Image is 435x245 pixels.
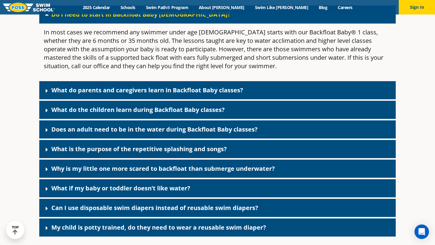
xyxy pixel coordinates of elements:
[39,218,396,237] div: My child is potty trained, do they need to wear a reusable swim diaper?
[51,223,266,231] a: My child is potty trained, do they need to wear a reusable swim diaper?
[250,5,314,10] a: Swim Like [PERSON_NAME]
[51,204,258,212] a: Can I use disposable swim diapers instead of reusable swim diapers?
[51,184,190,192] a: What if my baby or toddler doesn’t like water?
[115,5,140,10] a: Schools
[194,5,250,10] a: About [PERSON_NAME]
[333,5,358,10] a: Careers
[44,28,391,70] p: In most cases we recommend any swimmer under age [DEMOGRAPHIC_DATA] starts with our Backfloat Bab...
[39,160,396,178] div: Why is my little one more scared to backfloat than submerge underwater?
[51,106,225,114] a: What do the children learn during Backfloat Baby classes?
[39,140,396,158] div: What is the purpose of the repetitive splashing and songs?
[39,120,396,138] div: Does an adult need to be in the water during Backfloat Baby classes?
[39,5,396,24] div: Do I need to start in Backfloat Baby [DEMOGRAPHIC_DATA]?
[77,5,115,10] a: 2025 Calendar
[39,24,396,80] div: Do I need to start in Backfloat Baby [DEMOGRAPHIC_DATA]?
[39,179,396,197] div: What if my baby or toddler doesn’t like water?
[51,125,258,133] a: Does an adult need to be in the water during Backfloat Baby classes?
[39,101,396,119] div: What do the children learn during Backfloat Baby classes?
[12,225,19,235] div: TOP
[39,81,396,99] div: What do parents and caregivers learn in Backfloat Baby classes?
[51,164,275,173] a: Why is my little one more scared to backfloat than submerge underwater?
[414,224,429,239] div: Open Intercom Messenger
[51,86,243,94] a: What do parents and caregivers learn in Backfloat Baby classes?
[51,145,227,153] a: What is the purpose of the repetitive splashing and songs?
[140,5,193,10] a: Swim Path® Program
[39,199,396,217] div: Can I use disposable swim diapers instead of reusable swim diapers?
[314,5,333,10] a: Blog
[3,3,55,12] img: FOSS Swim School Logo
